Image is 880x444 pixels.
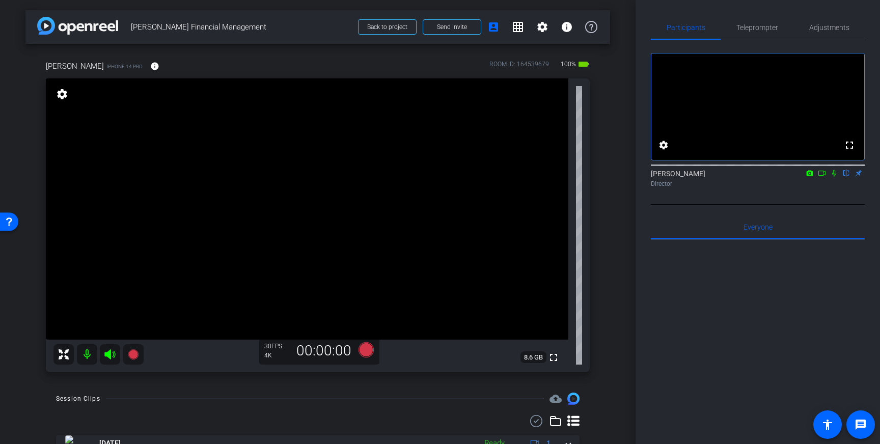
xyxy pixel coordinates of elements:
span: Adjustments [809,24,849,31]
span: Participants [667,24,705,31]
span: Send invite [437,23,467,31]
div: 30 [264,342,290,350]
mat-icon: fullscreen [547,351,560,364]
span: FPS [271,343,282,350]
span: Destinations for your clips [549,393,562,405]
img: Session clips [567,393,580,405]
div: Session Clips [56,394,100,404]
div: 00:00:00 [290,342,358,359]
div: ROOM ID: 164539679 [489,60,549,74]
mat-icon: flip [840,168,853,177]
div: [PERSON_NAME] [651,169,865,188]
mat-icon: settings [536,21,548,33]
mat-icon: accessibility [821,419,834,431]
button: Send invite [423,19,481,35]
img: app-logo [37,17,118,35]
mat-icon: fullscreen [843,139,856,151]
span: [PERSON_NAME] [46,61,104,72]
mat-icon: grid_on [512,21,524,33]
button: Back to project [358,19,417,35]
mat-icon: battery_std [577,58,590,70]
div: 4K [264,351,290,359]
span: iPhone 14 Pro [106,63,143,70]
span: Teleprompter [736,24,778,31]
mat-icon: cloud_upload [549,393,562,405]
mat-icon: info [150,62,159,71]
div: Director [651,179,865,188]
span: Back to project [367,23,407,31]
mat-icon: info [561,21,573,33]
mat-icon: settings [657,139,670,151]
span: [PERSON_NAME] Financial Management [131,17,352,37]
span: 8.6 GB [520,351,546,364]
span: 100% [559,56,577,72]
span: Everyone [744,224,773,231]
mat-icon: settings [55,88,69,100]
mat-icon: account_box [487,21,500,33]
mat-icon: message [855,419,867,431]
